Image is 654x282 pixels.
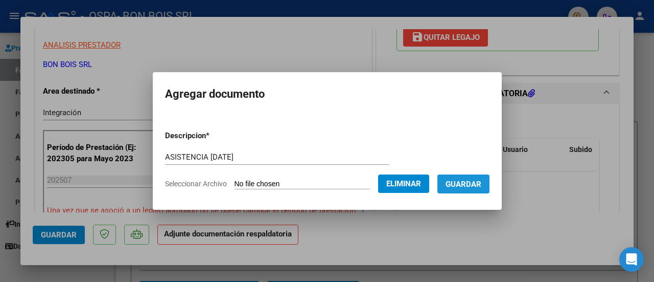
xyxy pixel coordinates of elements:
[165,84,489,104] h2: Agregar documento
[446,180,481,189] span: Guardar
[619,247,644,272] div: Open Intercom Messenger
[165,130,263,142] p: Descripcion
[386,179,421,188] span: Eliminar
[165,180,227,188] span: Seleccionar Archivo
[378,175,429,193] button: Eliminar
[437,175,489,193] button: Guardar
